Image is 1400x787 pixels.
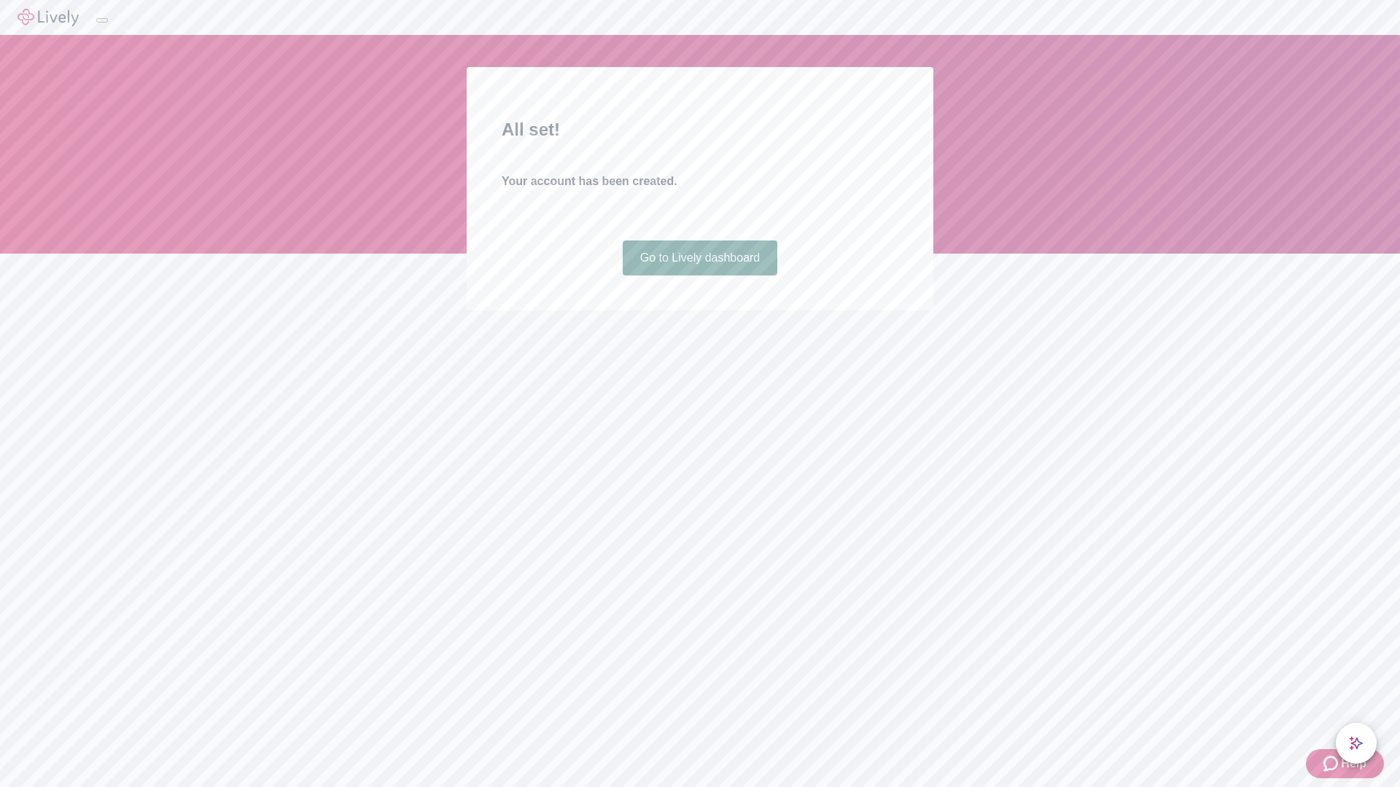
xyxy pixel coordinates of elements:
[1336,723,1377,764] button: chat
[1306,749,1384,778] button: Zendesk support iconHelp
[623,240,778,275] a: Go to Lively dashboard
[502,173,898,190] h4: Your account has been created.
[1323,755,1341,772] svg: Zendesk support icon
[96,18,108,23] button: Log out
[1349,736,1364,751] svg: Lively AI Assistant
[17,9,79,26] img: Lively
[1341,755,1366,772] span: Help
[502,117,898,143] h2: All set!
